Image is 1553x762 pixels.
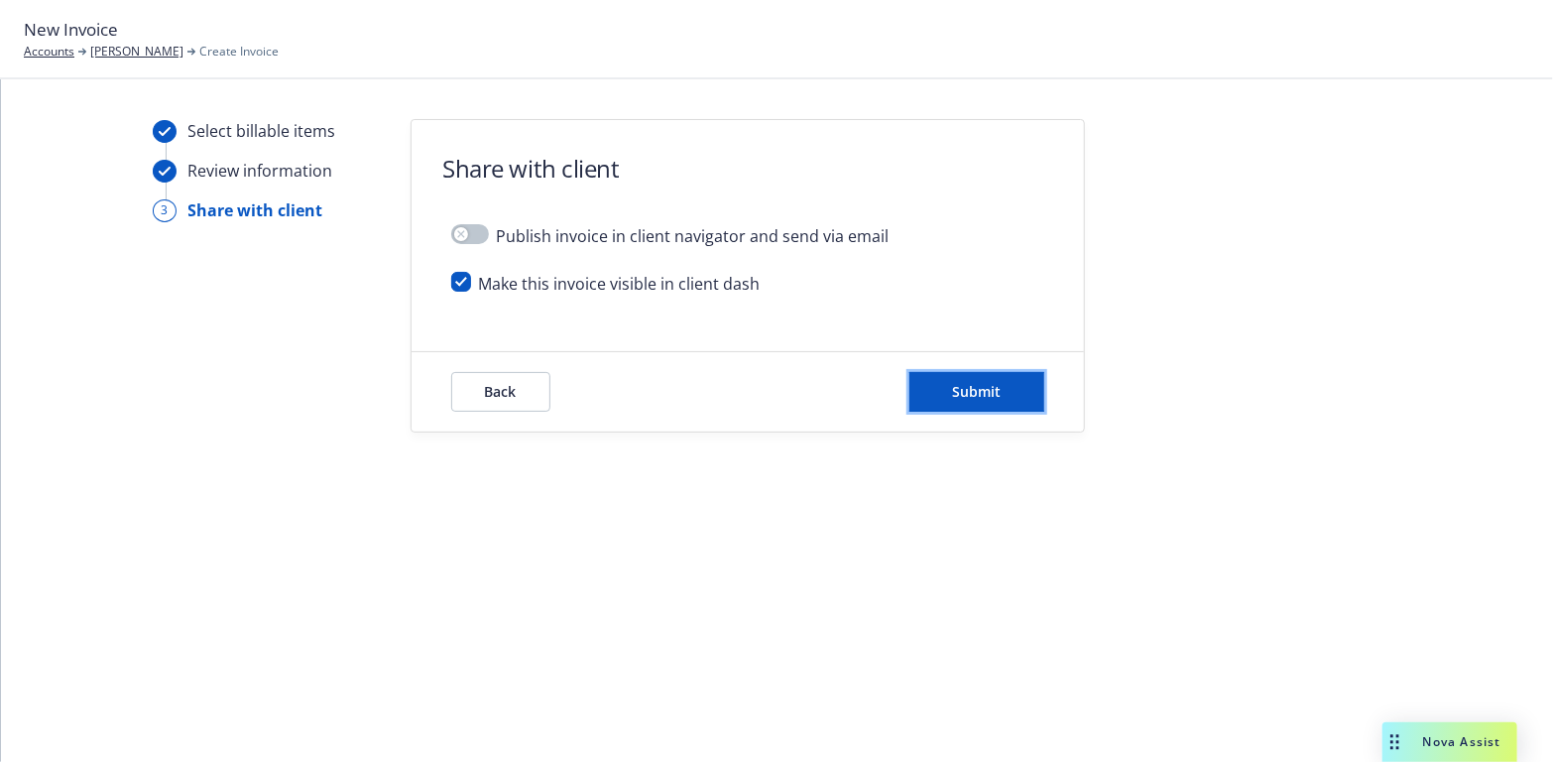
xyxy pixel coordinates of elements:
button: Submit [909,372,1044,412]
div: Drag to move [1382,722,1407,762]
button: Nova Assist [1382,722,1517,762]
span: New Invoice [24,17,118,43]
h1: Share with client [443,152,620,185]
div: Select billable items [188,119,336,143]
span: Submit [952,382,1001,401]
span: Nova Assist [1423,733,1501,750]
button: Back [451,372,550,412]
span: Publish invoice in client navigator and send via email [497,224,890,248]
div: Share with client [188,198,323,222]
a: Accounts [24,43,74,61]
div: 3 [153,199,177,222]
div: Review information [188,159,333,183]
a: [PERSON_NAME] [90,43,183,61]
span: Make this invoice visible in client dash [479,272,761,296]
span: Back [485,382,517,401]
span: Create Invoice [199,43,279,61]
